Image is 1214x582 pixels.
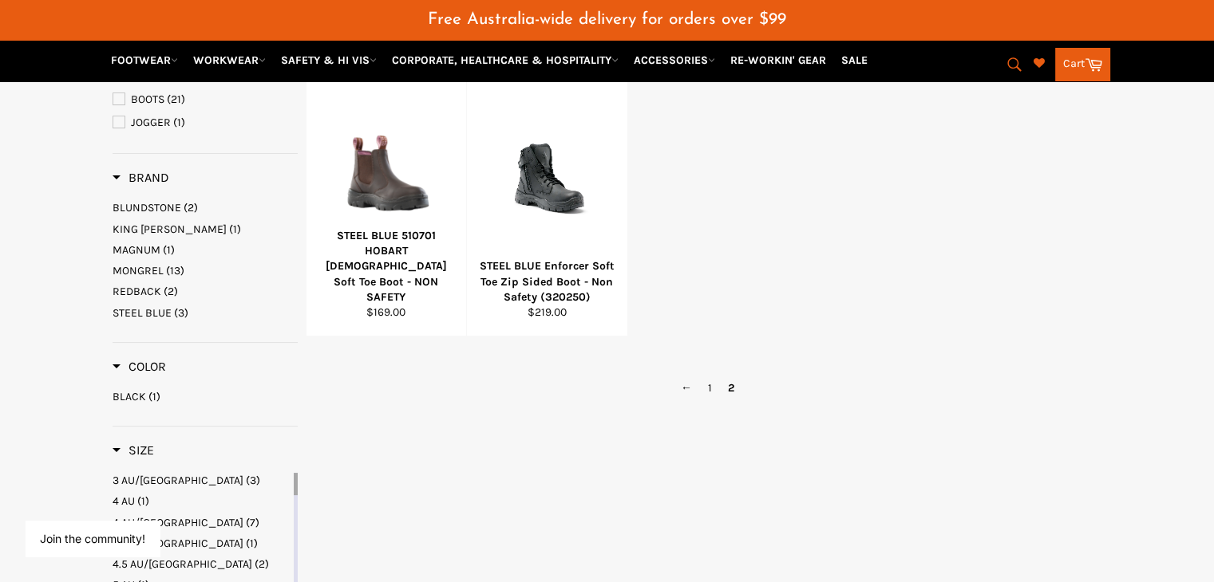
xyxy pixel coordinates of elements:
div: STEEL BLUE 510701 HOBART [DEMOGRAPHIC_DATA] Soft Toe Boot - NON SAFETY [316,228,457,305]
span: BLUNDSTONE [113,201,181,214]
span: (3) [246,474,260,487]
a: ← [673,376,700,399]
span: 3 AU/[GEOGRAPHIC_DATA] [113,474,243,487]
span: (7) [246,516,259,529]
a: FOOTWEAR [105,46,184,74]
a: RE-WORKIN' GEAR [724,46,832,74]
span: (1) [163,243,175,257]
span: KING [PERSON_NAME] [113,222,227,236]
a: BLUNDSTONE [113,200,298,215]
a: REDBACK [113,284,298,299]
span: (2) [184,201,198,214]
a: CORPORATE, HEALTHCARE & HOSPITALITY [386,46,625,74]
h3: Color [113,359,166,375]
a: 4.5 AU/UK [113,556,291,572]
span: 4 AU/[GEOGRAPHIC_DATA] [113,537,243,550]
a: SAFETY & HI VIS [275,46,383,74]
span: BLACK [113,390,146,403]
span: 4 AU [113,494,135,508]
a: JOGGER [113,114,298,132]
a: MAGNUM [113,242,298,258]
a: 1 [700,376,720,399]
a: ACCESSORIES [627,46,722,74]
a: Cart [1055,48,1110,81]
span: 4.5 AU/[GEOGRAPHIC_DATA] [113,557,252,571]
span: Color [113,359,166,374]
a: 4 AU/US [113,536,291,551]
span: STEEL BLUE [113,306,172,320]
span: 2 [720,376,742,399]
span: MONGREL [113,264,164,277]
span: (1) [173,116,185,129]
a: BOOTS [113,91,298,108]
span: (2) [255,557,269,571]
a: STEEL BLUE [113,305,298,320]
h3: Brand [113,170,169,186]
span: Brand [113,170,169,185]
span: (1) [148,390,160,403]
span: (1) [229,222,241,236]
span: 4 AU/[GEOGRAPHIC_DATA] [113,516,243,529]
span: Free Australia-wide delivery for orders over $99 [428,11,786,28]
div: STEEL BLUE Enforcer Soft Toe Zip Sided Boot - Non Safety (320250) [477,258,618,305]
a: STEEL BLUE Enforcer Soft Toe Zip Sided Boot - Non Safety (320250)STEEL BLUE Enforcer Soft Toe Zip... [466,61,627,336]
h3: Size [113,442,154,458]
a: MONGREL [113,263,298,278]
span: MAGNUM [113,243,160,257]
a: 3 AU/UK [113,473,291,488]
a: WORKWEAR [187,46,272,74]
span: REDBACK [113,285,161,298]
a: BLACK [113,389,298,404]
span: (3) [174,306,188,320]
a: STEEL BLUE 510701 HOBART Ladies Soft Toe Boot - NON SAFETYSTEEL BLUE 510701 HOBART [DEMOGRAPHIC_D... [306,61,467,336]
a: 4 AU [113,494,291,509]
span: Size [113,442,154,458]
span: BOOTS [131,92,164,106]
span: (2) [164,285,178,298]
a: 4 AU/UK [113,515,291,530]
a: KING GEE [113,222,298,237]
a: SALE [835,46,874,74]
span: JOGGER [131,116,171,129]
span: (1) [246,537,258,550]
span: (21) [167,92,185,106]
span: (1) [137,494,149,508]
button: Join the community! [40,532,145,545]
span: (13) [166,264,184,277]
